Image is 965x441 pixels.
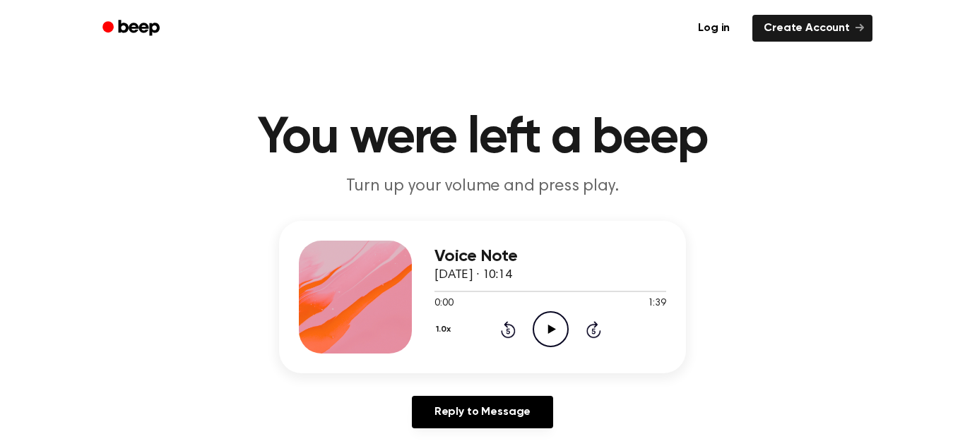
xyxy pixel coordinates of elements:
h1: You were left a beep [121,113,844,164]
span: 1:39 [648,296,666,311]
a: Reply to Message [412,396,553,428]
h3: Voice Note [434,247,666,266]
span: 0:00 [434,296,453,311]
a: Log in [684,12,744,44]
button: 1.0x [434,318,456,342]
a: Create Account [752,15,872,42]
p: Turn up your volume and press play. [211,175,754,198]
span: [DATE] · 10:14 [434,269,512,282]
a: Beep [93,15,172,42]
